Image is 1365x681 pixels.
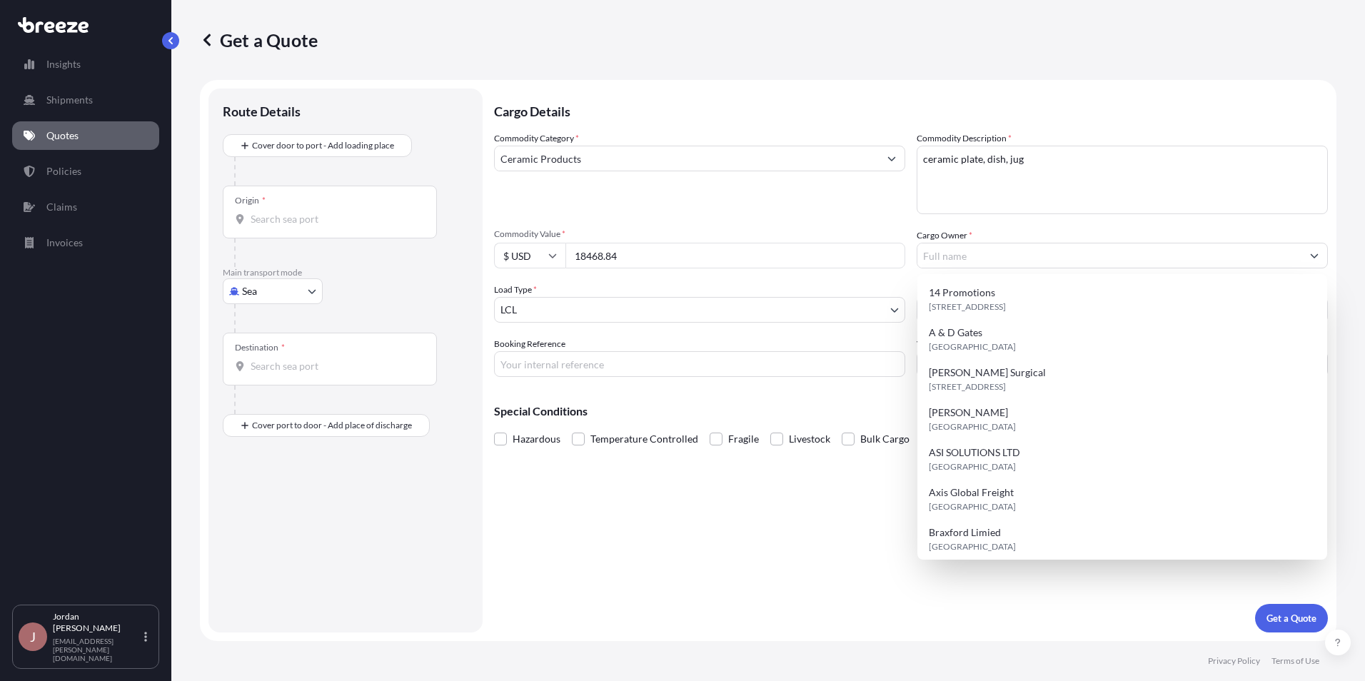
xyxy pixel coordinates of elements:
span: Braxford Limied [929,525,1001,540]
button: Show suggestions [1301,243,1327,268]
span: Bulk Cargo [860,428,910,450]
span: [GEOGRAPHIC_DATA] [929,540,1016,554]
a: Quotes [12,121,159,150]
label: Commodity Category [494,131,579,146]
input: Type amount [565,243,905,268]
p: Cargo Details [494,89,1328,131]
p: Invoices [46,236,83,250]
a: Insights [12,50,159,79]
label: Vessel Name [917,337,963,351]
label: Cargo Owner [917,228,972,243]
span: Sea [242,284,257,298]
button: Cover port to door - Add place of discharge [223,414,430,437]
a: Claims [12,193,159,221]
p: Get a Quote [1266,611,1316,625]
span: Temperature Controlled [590,428,698,450]
p: Shipments [46,93,93,107]
span: [GEOGRAPHIC_DATA] [929,420,1016,434]
span: Freight Cost [917,283,1328,294]
span: Load Type [494,283,537,297]
a: Policies [12,157,159,186]
span: [PERSON_NAME] [929,405,1008,420]
button: Select transport [223,278,323,304]
div: Destination [235,342,285,353]
span: LCL [500,303,517,317]
span: Commodity Value [494,228,905,240]
p: Jordan [PERSON_NAME] [53,611,141,634]
a: Shipments [12,86,159,114]
input: Full name [917,243,1301,268]
a: Privacy Policy [1208,655,1260,667]
a: Terms of Use [1271,655,1319,667]
span: Hazardous [513,428,560,450]
span: [GEOGRAPHIC_DATA] [929,500,1016,514]
a: Invoices [12,228,159,257]
label: Commodity Description [917,131,1012,146]
span: Cover port to door - Add place of discharge [252,418,412,433]
input: Origin [251,212,419,226]
p: Quotes [46,128,79,143]
span: Livestock [789,428,830,450]
p: Claims [46,200,77,214]
p: Main transport mode [223,267,468,278]
button: Get a Quote [1255,604,1328,632]
p: Route Details [223,103,301,120]
p: Get a Quote [200,29,318,51]
input: Select a commodity type [495,146,879,171]
span: Fragile [728,428,759,450]
span: [STREET_ADDRESS] [929,380,1006,394]
span: Cover door to port - Add loading place [252,138,394,153]
label: Booking Reference [494,337,565,351]
span: [STREET_ADDRESS] [929,300,1006,314]
button: LCL [494,297,905,323]
div: Origin [235,195,266,206]
p: Special Conditions [494,405,1328,417]
span: [PERSON_NAME] Surgical [929,365,1046,380]
p: Policies [46,164,81,178]
p: [EMAIL_ADDRESS][PERSON_NAME][DOMAIN_NAME] [53,637,141,662]
p: Insights [46,57,81,71]
span: J [30,630,36,644]
button: Cover door to port - Add loading place [223,134,412,157]
span: 14 Promotions [929,286,995,300]
span: ASI SOLUTIONS LTD [929,445,1020,460]
input: Enter name [917,351,1328,377]
input: Your internal reference [494,351,905,377]
input: Destination [251,359,419,373]
button: Show suggestions [879,146,905,171]
span: [GEOGRAPHIC_DATA] [929,340,1016,354]
span: [GEOGRAPHIC_DATA] [929,460,1016,474]
span: A & D Gates [929,326,982,340]
span: Axis Global Freight [929,485,1014,500]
